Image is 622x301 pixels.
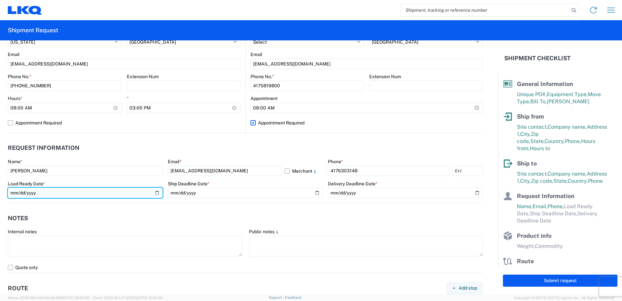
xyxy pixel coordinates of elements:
span: Unique PO#, [517,91,547,97]
label: Public notes [249,229,280,235]
span: Country, [568,178,588,184]
input: Shipment, tracking or reference number [401,4,569,16]
span: Site contact, [517,171,548,177]
span: Equipment Type, [547,91,588,97]
span: Name, [517,203,533,209]
label: Name [8,159,22,165]
span: [DATE] 09:52:52 [62,296,89,300]
span: [DATE] 10:20:09 [136,296,163,300]
span: City, [520,178,531,184]
span: Bill To, [530,98,547,105]
h2: Shipment Checklist [504,54,571,62]
label: Email [168,159,182,165]
span: Company name, [548,171,587,177]
label: Email [250,51,262,57]
span: Company name, [548,124,587,130]
span: Zip code, [531,178,553,184]
span: Site contact, [517,124,548,130]
h2: Request Information [8,145,79,151]
span: State, [530,138,545,144]
span: Ship from [517,113,544,120]
span: Client: 2025.18.0-27d3021 [92,296,163,300]
label: Phone No. [8,74,31,79]
span: Ship Deadline Date, [530,210,577,217]
h2: Notes [8,215,28,222]
span: General Information [517,80,573,87]
span: Server: 2025.18.0-bb0e0c2bd68 [8,296,89,300]
button: Add stop [446,282,483,294]
span: [PERSON_NAME] [547,98,589,105]
label: Quote only [8,262,483,273]
label: Phone No. [250,74,274,79]
label: Appointment Required [8,118,240,128]
label: Merchant [285,165,323,176]
label: Internal notes [8,229,37,235]
span: Hours to [530,145,550,151]
span: Copyright © [DATE]-[DATE] Agistix Inc., All Rights Reserved [514,295,614,301]
label: Ship Deadline Date [168,181,210,187]
label: Email [8,51,20,57]
label: Extension Num [127,74,159,79]
span: Request Information [517,193,575,199]
label: Delivery Deadline Date [328,181,377,187]
a: Support [269,295,285,299]
span: Phone [588,178,603,184]
span: Email, [533,203,548,209]
span: Weight, [517,243,535,249]
button: Submit request [503,275,617,287]
label: Extension Num [369,74,401,79]
label: Load Ready Date [8,181,45,187]
span: Ship to [517,160,537,167]
a: Feedback [285,295,302,299]
span: Phone, [548,203,564,209]
span: Commodity [535,243,563,249]
span: Add stop [459,285,477,291]
span: Product info [517,232,551,239]
span: Country, [545,138,565,144]
label: Hours [8,95,22,101]
span: Phone, [565,138,581,144]
h2: Route [8,285,28,292]
span: City, [520,131,531,137]
label: Phone [328,159,343,165]
h2: Shipment Request [8,26,58,34]
input: Ext [452,165,483,176]
span: State, [553,178,568,184]
label: Appointment [250,95,277,101]
label: Appointment Required [250,118,483,128]
span: Route [517,258,534,265]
